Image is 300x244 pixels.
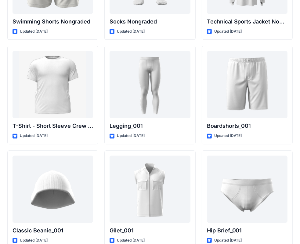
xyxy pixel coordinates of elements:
p: Updated [DATE] [20,28,48,35]
a: Legging_001 [110,51,190,118]
p: Updated [DATE] [117,133,145,139]
a: Hip Brief_001 [207,156,287,223]
a: Classic Beanie_001 [13,156,93,223]
p: Updated [DATE] [117,28,145,35]
p: Updated [DATE] [214,133,242,139]
p: Gilet_001 [110,226,190,235]
p: Classic Beanie_001 [13,226,93,235]
p: Swimming Shorts Nongraded [13,17,93,26]
a: Gilet_001 [110,156,190,223]
p: Legging_001 [110,122,190,130]
p: Updated [DATE] [20,237,48,244]
a: Boardshorts_001 [207,51,287,118]
p: Updated [DATE] [20,133,48,139]
p: Hip Brief_001 [207,226,287,235]
p: Updated [DATE] [214,237,242,244]
p: Boardshorts_001 [207,122,287,130]
p: Technical Sports Jacket Nongraded [207,17,287,26]
p: Updated [DATE] [214,28,242,35]
p: Updated [DATE] [117,237,145,244]
p: T-Shirt - Short Sleeve Crew Neck [13,122,93,130]
a: T-Shirt - Short Sleeve Crew Neck [13,51,93,118]
p: Socks Nongraded [110,17,190,26]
